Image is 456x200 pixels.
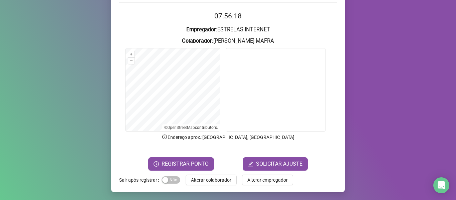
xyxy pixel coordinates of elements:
button: REGISTRAR PONTO [148,157,214,171]
h3: : ESTRELAS INTERNET [119,25,337,34]
span: Alterar empregador [247,176,288,184]
button: Alterar empregador [242,175,293,185]
time: 07:56:18 [214,12,242,20]
button: + [128,51,135,57]
li: © contributors. [164,125,218,130]
button: editSOLICITAR AJUSTE [243,157,308,171]
a: OpenStreetMap [167,125,195,130]
strong: Empregador [186,26,216,33]
span: Alterar colaborador [191,176,231,184]
span: info-circle [162,134,168,140]
p: Endereço aprox. : [GEOGRAPHIC_DATA], [GEOGRAPHIC_DATA] [119,134,337,141]
strong: Colaborador [182,38,212,44]
button: – [128,58,135,64]
span: SOLICITAR AJUSTE [256,160,302,168]
button: Alterar colaborador [186,175,237,185]
div: Open Intercom Messenger [433,177,449,193]
label: Sair após registrar [119,175,162,185]
span: clock-circle [154,161,159,167]
h3: : [PERSON_NAME] MAFRA [119,37,337,45]
span: REGISTRAR PONTO [162,160,209,168]
span: edit [248,161,253,167]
